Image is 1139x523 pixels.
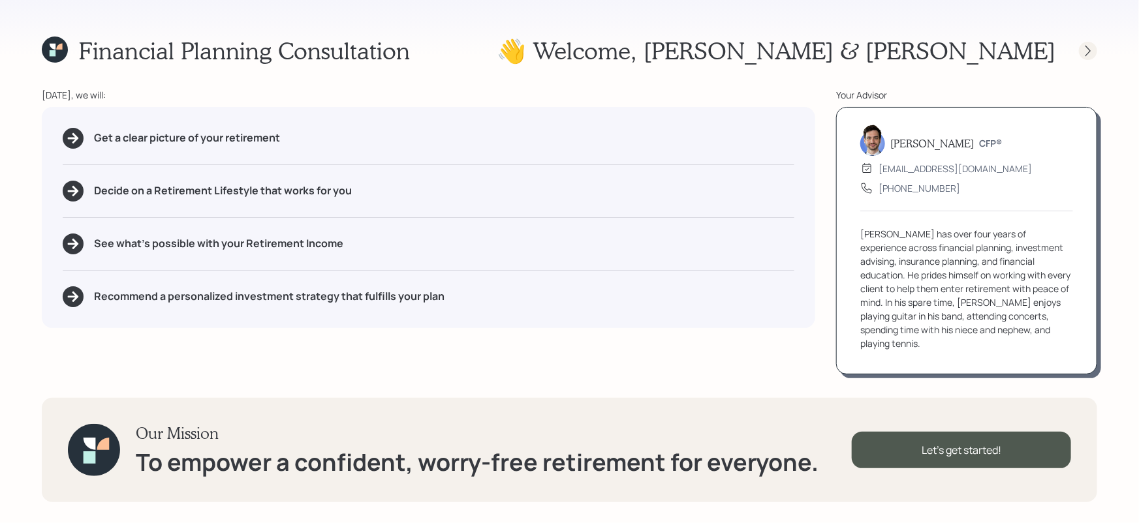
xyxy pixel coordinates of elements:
h5: Recommend a personalized investment strategy that fulfills your plan [94,290,445,303]
h5: Get a clear picture of your retirement [94,132,280,144]
div: [DATE], we will: [42,88,815,102]
div: [PERSON_NAME] has over four years of experience across financial planning, investment advising, i... [860,227,1073,350]
h1: 👋 Welcome , [PERSON_NAME] & [PERSON_NAME] [497,37,1055,65]
div: [EMAIL_ADDRESS][DOMAIN_NAME] [879,162,1032,175]
h6: CFP® [979,138,1002,149]
h5: [PERSON_NAME] [890,137,974,149]
h3: Our Mission [136,424,819,443]
h5: Decide on a Retirement Lifestyle that works for you [94,185,352,197]
img: jonah-coleman-headshot.png [860,125,885,156]
h1: To empower a confident, worry-free retirement for everyone. [136,448,819,476]
h1: Financial Planning Consultation [78,37,410,65]
div: Let's get started! [852,432,1071,468]
h5: See what's possible with your Retirement Income [94,237,343,250]
div: [PHONE_NUMBER] [879,181,960,195]
div: Your Advisor [836,88,1097,102]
